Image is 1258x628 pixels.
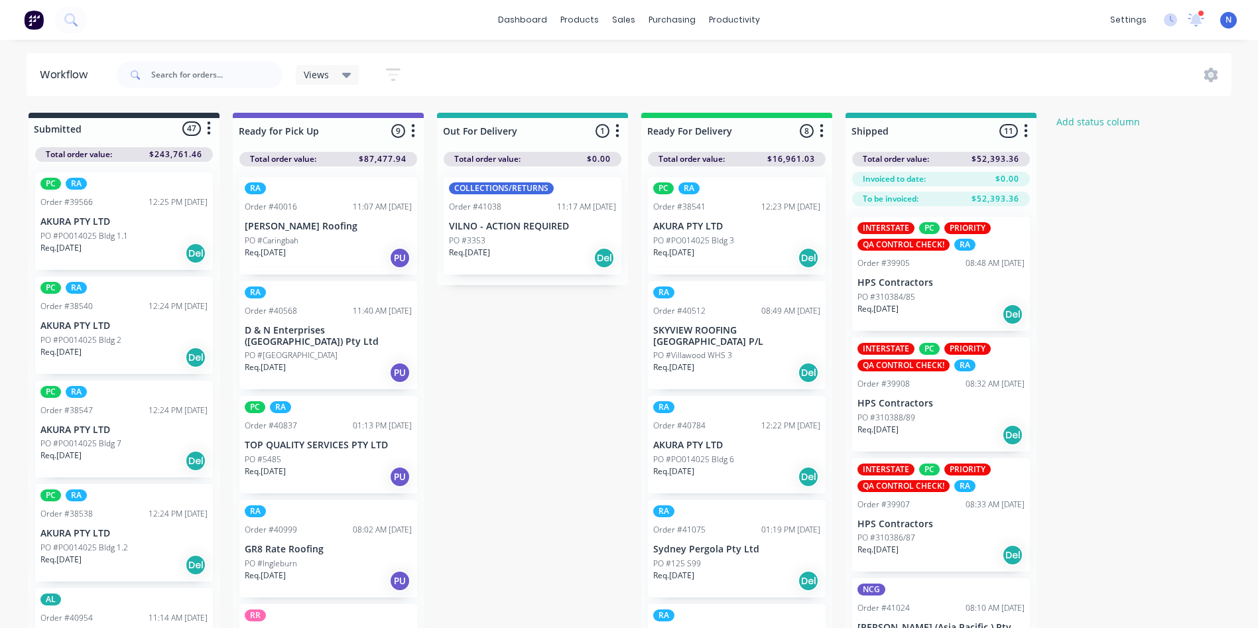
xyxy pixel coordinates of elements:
div: RA [954,359,975,371]
div: settings [1103,10,1153,30]
div: INTERSTATEPCPRIORITYQA CONTROL CHECK!RAOrder #3990808:32 AM [DATE]HPS ContractorsPO #310388/89Req... [852,338,1030,452]
div: RA [653,401,674,413]
div: productivity [702,10,767,30]
span: $0.00 [587,153,611,165]
p: Req. [DATE] [653,466,694,477]
p: Req. [DATE] [857,303,899,315]
p: PO #PO014025 Bldg 7 [40,438,121,450]
div: Del [1002,544,1023,566]
p: HPS Contractors [857,277,1025,288]
p: D & N Enterprises ([GEOGRAPHIC_DATA]) Pty Ltd [245,325,412,347]
span: Total order value: [659,153,725,165]
p: AKURA PTY LTD [40,320,208,332]
div: RAOrder #4078412:22 PM [DATE]AKURA PTY LTDPO #PO014025 Bldg 6Req.[DATE]Del [648,396,826,493]
p: TOP QUALITY SERVICES PTY LTD [245,440,412,451]
div: QA CONTROL CHECK! [857,239,950,251]
div: Order #40837 [245,420,297,432]
div: 08:02 AM [DATE] [353,524,412,536]
p: Req. [DATE] [40,346,82,358]
p: AKURA PTY LTD [653,440,820,451]
div: Del [594,247,615,269]
p: Sydney Pergola Pty Ltd [653,544,820,555]
span: $52,393.36 [972,153,1019,165]
div: Del [798,466,819,487]
div: PU [389,570,410,592]
span: To be invoiced: [863,193,918,205]
div: PC [919,222,940,234]
div: 11:40 AM [DATE] [353,305,412,317]
div: PC [40,489,61,501]
div: Order #39908 [857,378,910,390]
span: Total order value: [250,153,316,165]
div: purchasing [642,10,702,30]
p: [PERSON_NAME] Roofing [245,221,412,232]
div: 12:24 PM [DATE] [149,405,208,416]
div: Order #40784 [653,420,706,432]
div: RA [954,480,975,492]
span: $243,761.46 [149,149,202,160]
div: Del [185,554,206,576]
span: Invoiced to date: [863,173,926,185]
span: $16,961.03 [767,153,815,165]
div: Order #40512 [653,305,706,317]
p: PO #PO014025 Bldg 1.1 [40,230,128,242]
p: Req. [DATE] [245,247,286,259]
div: PC [653,182,674,194]
div: RAOrder #4051208:49 AM [DATE]SKYVIEW ROOFING [GEOGRAPHIC_DATA] P/LPO #Villawood WHS 3Req.[DATE]Del [648,281,826,390]
div: PC [40,178,61,190]
div: PU [389,466,410,487]
span: $0.00 [995,173,1019,185]
div: Del [1002,304,1023,325]
div: Order #40568 [245,305,297,317]
p: Req. [DATE] [857,544,899,556]
div: RA [678,182,700,194]
div: PCRAOrder #3854712:24 PM [DATE]AKURA PTY LTDPO #PO014025 Bldg 7Req.[DATE]Del [35,381,213,478]
div: Order #38538 [40,508,93,520]
div: 08:48 AM [DATE] [966,257,1025,269]
div: Del [185,450,206,471]
div: Del [798,570,819,592]
p: GR8 Rate Roofing [245,544,412,555]
p: AKURA PTY LTD [653,221,820,232]
div: PCRAOrder #3854012:24 PM [DATE]AKURA PTY LTDPO #PO014025 Bldg 2Req.[DATE]Del [35,277,213,374]
p: AKURA PTY LTD [40,216,208,227]
p: Req. [DATE] [40,242,82,254]
div: 12:24 PM [DATE] [149,300,208,312]
p: HPS Contractors [857,398,1025,409]
div: Order #40999 [245,524,297,536]
button: Add status column [1050,113,1147,131]
p: PO #3353 [449,235,485,247]
div: 01:13 PM [DATE] [353,420,412,432]
div: Del [185,243,206,264]
div: RA [245,286,266,298]
div: RA [66,282,87,294]
p: Req. [DATE] [449,247,490,259]
div: PCRAOrder #3854112:23 PM [DATE]AKURA PTY LTDPO #PO014025 Bldg 3Req.[DATE]Del [648,177,826,275]
div: RAOrder #4001611:07 AM [DATE][PERSON_NAME] RoofingPO #CaringbahReq.[DATE]PU [239,177,417,275]
div: Order #40016 [245,201,297,213]
div: PC [919,464,940,475]
div: INTERSTATEPCPRIORITYQA CONTROL CHECK!RAOrder #3990708:33 AM [DATE]HPS ContractorsPO #310386/87Req... [852,458,1030,572]
div: PC [919,343,940,355]
p: Req. [DATE] [40,554,82,566]
input: Search for orders... [151,62,283,88]
div: RA [66,386,87,398]
span: Total order value: [863,153,929,165]
div: PU [389,247,410,269]
div: RA [245,505,266,517]
p: PO #PO014025 Bldg 6 [653,454,734,466]
div: 08:32 AM [DATE] [966,378,1025,390]
p: PO #125 S99 [653,558,701,570]
div: PCRAOrder #3853812:24 PM [DATE]AKURA PTY LTDPO #PO014025 Bldg 1.2Req.[DATE]Del [35,484,213,582]
div: products [554,10,605,30]
span: Total order value: [46,149,112,160]
div: Order #39907 [857,499,910,511]
div: 12:22 PM [DATE] [761,420,820,432]
div: NCG [857,584,885,596]
div: Del [1002,424,1023,446]
div: PRIORITY [944,343,991,355]
div: PC [40,282,61,294]
div: PCRAOrder #4083701:13 PM [DATE]TOP QUALITY SERVICES PTY LTDPO #5485Req.[DATE]PU [239,396,417,493]
div: Order #40954 [40,612,93,624]
div: Order #38540 [40,300,93,312]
